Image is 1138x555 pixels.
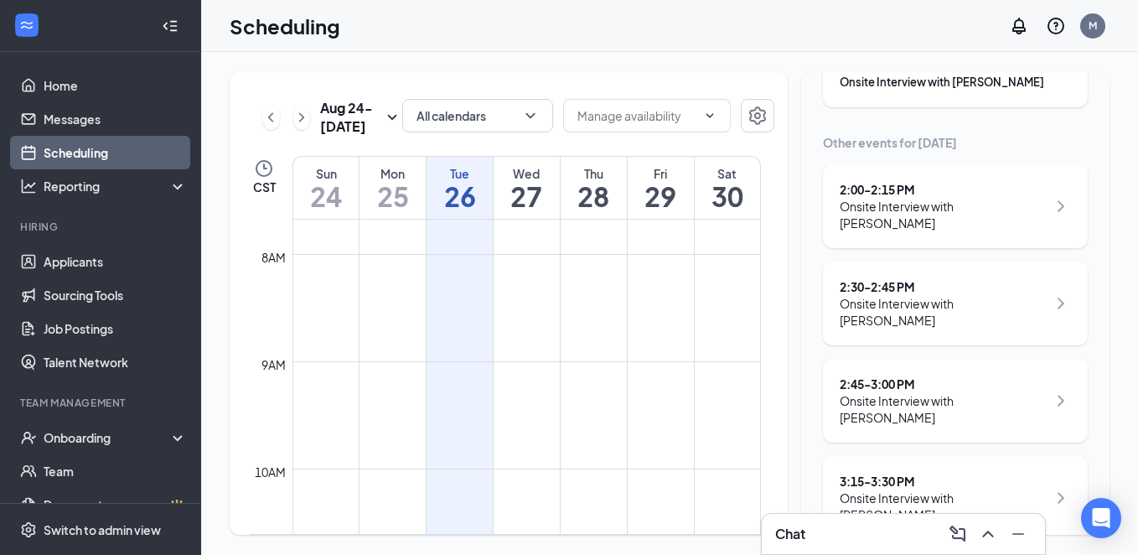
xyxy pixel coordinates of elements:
svg: ChevronLeft [262,107,279,127]
svg: Minimize [1008,524,1028,544]
svg: Settings [747,106,768,126]
button: ChevronLeft [262,105,280,130]
svg: SmallChevronDown [382,107,402,127]
div: Mon [360,165,426,182]
div: Wed [494,165,560,182]
div: Onsite Interview with [PERSON_NAME] [840,295,1047,329]
div: Switch to admin view [44,521,161,538]
div: 9am [258,355,289,374]
a: DocumentsCrown [44,488,187,521]
a: Applicants [44,245,187,278]
a: Messages [44,102,187,136]
button: ChevronUp [975,521,1001,547]
h1: 28 [561,182,627,210]
svg: ChevronRight [1051,293,1071,314]
svg: Collapse [162,18,178,34]
div: Onsite Interview with [PERSON_NAME] [840,392,1047,426]
svg: ChevronRight [293,107,310,127]
a: August 26, 2025 [427,157,493,219]
svg: Notifications [1009,16,1029,36]
svg: ComposeMessage [948,524,968,544]
div: Fri [628,165,694,182]
a: August 24, 2025 [293,157,359,219]
h3: Chat [775,525,805,543]
svg: ChevronRight [1051,391,1071,411]
svg: ChevronDown [522,107,539,124]
button: All calendarsChevronDown [402,99,553,132]
div: Onsite Interview with [PERSON_NAME] [840,490,1047,523]
div: Reporting [44,178,188,195]
button: ChevronRight [293,105,311,130]
a: Job Postings [44,312,187,345]
div: M [1089,18,1097,33]
svg: Settings [20,521,37,538]
button: Settings [741,99,774,132]
div: Other events for [DATE] [823,134,1088,151]
a: August 25, 2025 [360,157,426,219]
input: Manage availability [577,106,696,125]
button: ComposeMessage [944,521,971,547]
svg: ChevronRight [1051,488,1071,508]
svg: Analysis [20,178,37,195]
div: Sun [293,165,359,182]
svg: WorkstreamLogo [18,17,35,34]
a: Sourcing Tools [44,278,187,312]
a: August 27, 2025 [494,157,560,219]
svg: ChevronUp [978,524,998,544]
a: August 28, 2025 [561,157,627,219]
h3: Aug 24 - [DATE] [320,99,382,136]
div: 2:00 - 2:15 PM [840,181,1047,198]
svg: UserCheck [20,429,37,446]
div: Sat [695,165,760,182]
svg: QuestionInfo [1046,16,1066,36]
a: Scheduling [44,136,187,169]
div: Onboarding [44,429,173,446]
svg: ChevronDown [703,109,716,122]
a: August 29, 2025 [628,157,694,219]
div: Team Management [20,396,184,410]
h1: 24 [293,182,359,210]
div: Tue [427,165,493,182]
div: 8am [258,248,289,267]
h1: 26 [427,182,493,210]
a: Home [44,69,187,102]
h1: 25 [360,182,426,210]
div: Hiring [20,220,184,234]
div: 10am [251,463,289,481]
a: Talent Network [44,345,187,379]
button: Minimize [1005,521,1032,547]
span: CST [253,179,276,195]
div: Onsite Interview with [PERSON_NAME] [840,198,1047,231]
div: 2:45 - 3:00 PM [840,376,1047,392]
a: August 30, 2025 [695,157,760,219]
h1: 27 [494,182,560,210]
div: Onsite Interview with [PERSON_NAME] [840,74,1071,91]
a: Team [44,454,187,488]
h1: 30 [695,182,760,210]
div: 2:30 - 2:45 PM [840,278,1047,295]
div: Thu [561,165,627,182]
div: Open Intercom Messenger [1081,498,1121,538]
div: 3:15 - 3:30 PM [840,473,1047,490]
h1: 29 [628,182,694,210]
svg: ChevronRight [1051,196,1071,216]
h1: Scheduling [230,12,340,40]
a: Settings [741,99,774,136]
svg: Clock [254,158,274,179]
